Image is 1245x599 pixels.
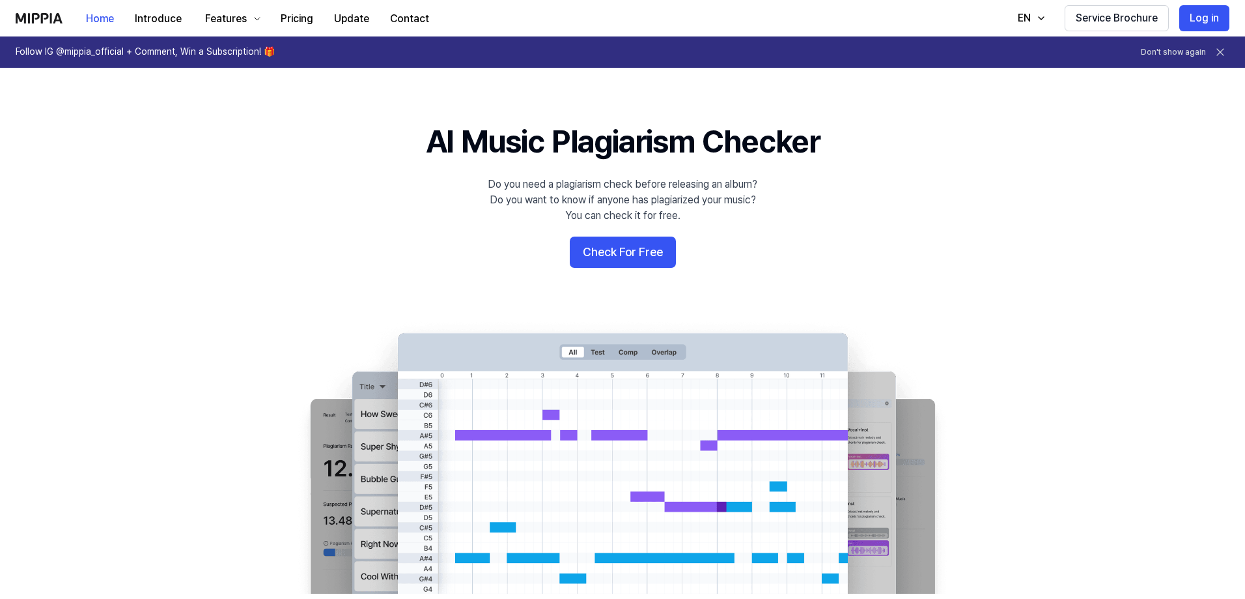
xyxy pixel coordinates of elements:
button: Service Brochure [1065,5,1169,31]
a: Home [76,1,124,37]
img: main Image [284,320,961,594]
div: EN [1015,10,1033,26]
button: Log in [1179,5,1229,31]
h1: AI Music Plagiarism Checker [426,120,820,164]
button: Pricing [270,6,324,32]
a: Update [324,1,380,37]
button: EN [1005,5,1054,31]
button: Update [324,6,380,32]
button: Introduce [124,6,192,32]
button: Contact [380,6,440,32]
button: Home [76,6,124,32]
h1: Follow IG @mippia_official + Comment, Win a Subscription! 🎁 [16,46,275,59]
img: logo [16,13,63,23]
button: Check For Free [570,237,676,268]
button: Features [192,6,270,32]
div: Features [203,11,249,27]
button: Don't show again [1141,47,1206,58]
div: Do you need a plagiarism check before releasing an album? Do you want to know if anyone has plagi... [488,177,757,224]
